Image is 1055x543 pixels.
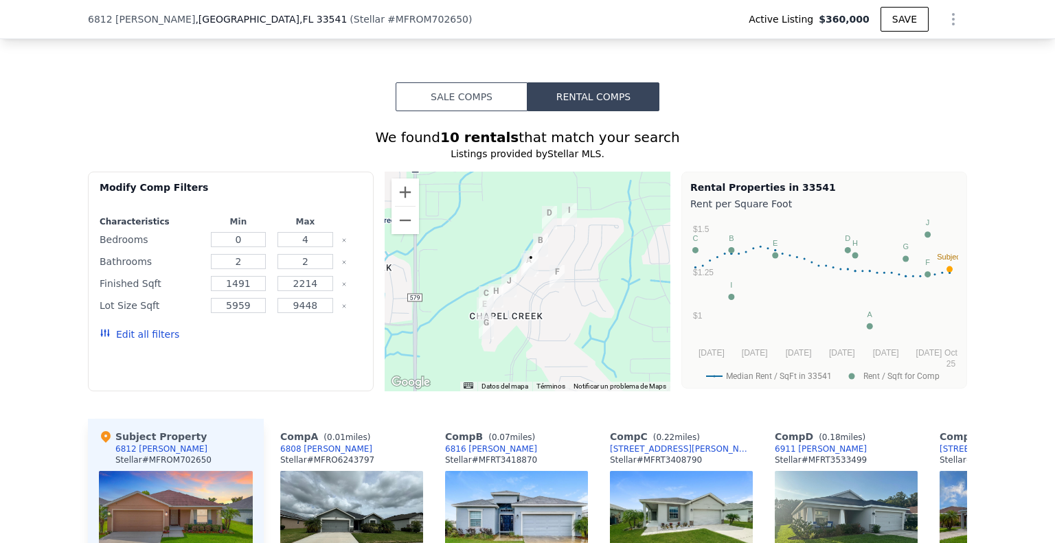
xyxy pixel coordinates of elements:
div: ( ) [350,12,472,26]
text: J [926,218,930,227]
a: 6808 [PERSON_NAME] [280,443,372,454]
div: Subject Property [99,430,207,443]
button: Edit all filters [100,327,179,341]
span: Active Listing [749,12,819,26]
div: Comp B [445,430,541,443]
div: 6816 Gideon Cir [533,233,548,257]
button: Combinaciones de teclas [464,382,473,389]
div: Lot Size Sqft [100,296,202,315]
div: Comp A [280,430,376,443]
a: 6911 [PERSON_NAME] [775,443,867,454]
text: Rent / Sqft for Comp [863,371,940,381]
div: Listings provided by Stellar MLS . [88,147,967,161]
div: Max [275,216,337,227]
text: C [692,234,698,242]
a: Notificar un problema de Maps [574,382,666,390]
text: E [773,239,778,247]
span: 0.22 [656,432,674,442]
div: 6731 Castle Green Pl [549,265,565,288]
button: SAVE [881,7,929,32]
div: We found that match your search [88,128,967,147]
div: Bedrooms [100,230,202,249]
a: [STREET_ADDRESS][PERSON_NAME] [610,443,753,454]
div: Stellar # MFRO6243797 [280,454,374,465]
div: Comp C [610,430,705,443]
span: 0.07 [492,432,510,442]
img: Google [388,373,433,391]
div: 6911 GIDEON CIR [542,206,557,229]
div: 6527 Bayston Hill Pl [479,316,494,339]
span: 0.01 [327,432,345,442]
text: I [730,281,732,289]
div: 6808 Gideon Cir [521,253,536,277]
div: 6636 Bayston Hill Pl [488,284,503,308]
text: $1 [693,311,703,321]
div: Finished Sqft [100,274,202,293]
span: , [GEOGRAPHIC_DATA] [195,12,347,26]
span: , FL 33541 [299,14,347,25]
text: A [867,310,873,319]
span: 0.18 [822,432,841,442]
div: Characteristics [100,216,202,227]
a: Abre esta zona en Google Maps (se abre en una nueva ventana) [388,373,433,391]
text: F [925,258,930,266]
text: [DATE] [873,348,899,358]
a: 6816 [PERSON_NAME] [445,443,537,454]
text: G [903,242,909,251]
button: Clear [341,281,347,287]
span: Stellar [354,14,385,25]
button: Clear [341,259,347,265]
button: Datos del mapa [481,382,528,391]
span: $360,000 [819,12,870,26]
div: Stellar # MFRT3408790 [610,454,702,465]
div: Stellar # MFRT3418870 [445,454,537,465]
div: 6979 Gideon Cir [562,203,577,227]
text: Oct [944,348,957,358]
text: [DATE] [829,348,855,358]
div: Comp D [775,430,871,443]
div: 6724 Bayston Hill Pl [501,274,517,297]
div: Bathrooms [100,252,202,271]
div: Rent per Square Foot [690,194,958,213]
span: ( miles) [648,432,705,442]
span: ( miles) [483,432,541,442]
div: 6812 Gideon Cir [523,251,538,274]
a: Términos (se abre en una nueva pestaña) [536,382,565,390]
text: [DATE] [916,348,942,358]
span: # MFROM702650 [387,14,468,25]
text: 25 [946,359,956,369]
div: Modify Comp Filters [100,181,362,205]
text: $1.5 [693,224,710,234]
text: $1.25 [693,268,714,277]
div: 6603 Bayston Hill Pl [477,297,492,321]
svg: A chart. [690,213,958,385]
button: Ampliar [392,178,419,206]
div: Rental Properties in 33541 [690,181,958,194]
text: H [852,239,858,247]
span: ( miles) [318,432,376,442]
text: [DATE] [699,348,725,358]
button: Clear [341,303,347,309]
button: Rental Comps [527,82,659,111]
text: Median Rent / SqFt in 33541 [726,371,832,381]
div: Stellar # MFRL4938908 [940,454,1032,465]
div: 6627 Bayston Hill Pl [479,286,494,310]
text: [DATE] [786,348,812,358]
text: B [729,234,734,242]
div: 6812 [PERSON_NAME] [115,443,207,454]
text: D [845,234,850,242]
span: 6812 [PERSON_NAME] [88,12,195,26]
div: Comp E [940,430,1034,443]
button: Reducir [392,207,419,234]
div: Stellar # MFRT3533499 [775,454,867,465]
strong: 10 rentals [440,129,519,146]
button: Sale Comps [396,82,527,111]
button: Clear [341,238,347,243]
button: Show Options [940,5,967,33]
text: [DATE] [742,348,768,358]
